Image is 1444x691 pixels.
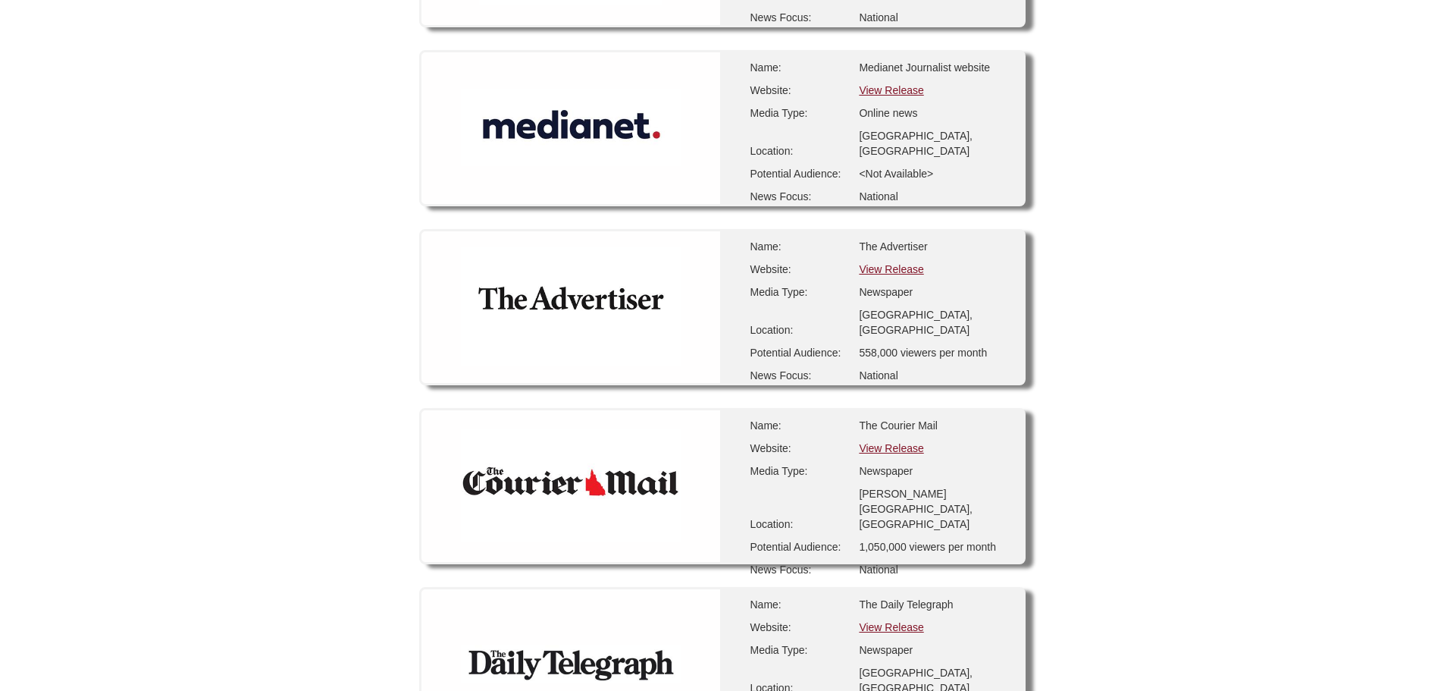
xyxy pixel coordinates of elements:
img: The Daily Telegraph [461,645,681,683]
div: Location: [750,517,849,532]
a: View Release [859,84,923,96]
a: View Release [859,263,923,275]
div: Website: [750,83,849,98]
div: [PERSON_NAME][GEOGRAPHIC_DATA], [GEOGRAPHIC_DATA] [859,486,1010,532]
div: National [859,10,1010,25]
div: The Advertiser [859,239,1010,254]
div: News Focus: [750,368,849,383]
div: Online news [859,105,1010,121]
div: The Daily Telegraph [859,597,1010,612]
div: National [859,562,1010,577]
div: Location: [750,322,849,338]
div: 558,000 viewers per month [859,345,1010,360]
div: Website: [750,262,849,277]
img: The Courier Mail [461,429,681,542]
div: National [859,189,1010,204]
div: Potential Audience: [750,166,849,181]
div: Website: [750,620,849,635]
img: Medianet Journalist website [461,89,681,166]
div: Media Type: [750,284,849,300]
div: [GEOGRAPHIC_DATA], [GEOGRAPHIC_DATA] [859,128,1010,159]
div: Location: [750,143,849,159]
div: Name: [750,60,849,75]
div: 1,050,000 viewers per month [859,539,1010,554]
a: View Release [859,442,923,454]
div: Name: [750,239,849,254]
div: News Focus: [750,562,849,577]
div: Potential Audience: [750,345,849,360]
div: Newspaper [859,463,1010,479]
div: News Focus: [750,189,849,204]
div: Media Type: [750,105,849,121]
div: Media Type: [750,642,849,658]
div: [GEOGRAPHIC_DATA], [GEOGRAPHIC_DATA] [859,307,1010,338]
div: Medianet Journalist website [859,60,1010,75]
div: Newspaper [859,284,1010,300]
div: Website: [750,441,849,456]
div: The Courier Mail [859,418,1010,433]
img: The Advertiser [461,247,681,366]
div: Name: [750,418,849,433]
div: National [859,368,1010,383]
div: Potential Audience: [750,539,849,554]
div: Name: [750,597,849,612]
div: Media Type: [750,463,849,479]
div: <Not Available> [859,166,1010,181]
div: Newspaper [859,642,1010,658]
div: News Focus: [750,10,849,25]
a: View Release [859,621,923,633]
